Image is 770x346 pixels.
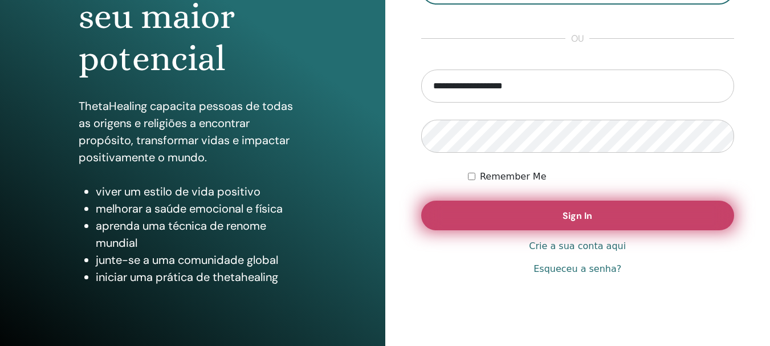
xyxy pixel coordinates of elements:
a: Crie a sua conta aqui [529,239,626,253]
label: Remember Me [480,170,547,184]
li: iniciar uma prática de thetahealing [96,268,307,286]
span: Sign In [563,210,592,222]
li: melhorar a saúde emocional e física [96,200,307,217]
p: ThetaHealing capacita pessoas de todas as origens e religiões a encontrar propósito, transformar ... [79,97,307,166]
button: Sign In [421,201,735,230]
a: Esqueceu a senha? [533,262,621,276]
li: junte-se a uma comunidade global [96,251,307,268]
li: viver um estilo de vida positivo [96,183,307,200]
li: aprenda uma técnica de renome mundial [96,217,307,251]
div: Keep me authenticated indefinitely or until I manually logout [468,170,734,184]
span: ou [565,32,589,46]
